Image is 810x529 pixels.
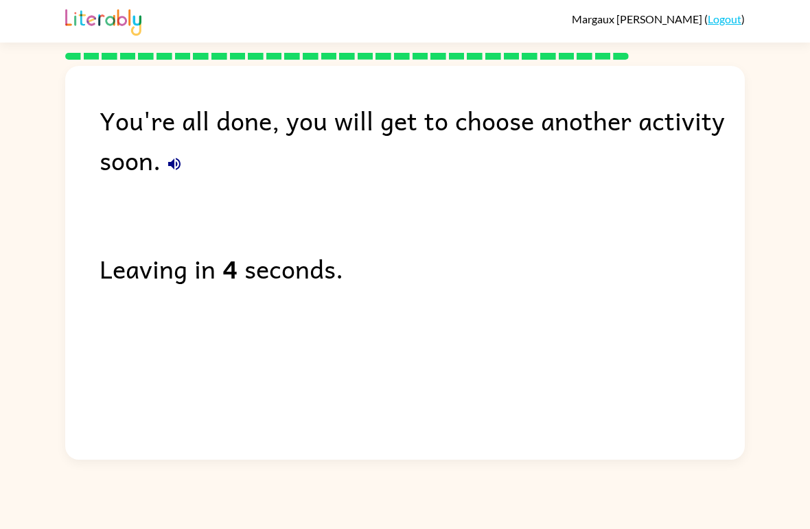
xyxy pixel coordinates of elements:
[572,12,704,25] span: Margaux [PERSON_NAME]
[65,5,141,36] img: Literably
[100,248,745,288] div: Leaving in seconds.
[572,12,745,25] div: ( )
[708,12,741,25] a: Logout
[100,100,745,180] div: You're all done, you will get to choose another activity soon.
[222,248,238,288] b: 4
